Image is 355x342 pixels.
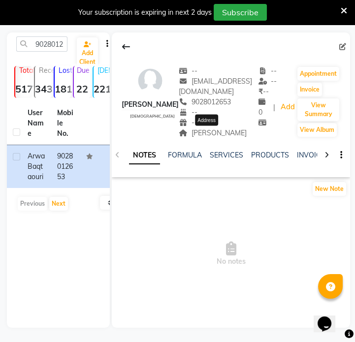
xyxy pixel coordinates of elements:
span: -- [258,87,269,96]
span: 9028012653 [179,97,231,106]
span: No notes [112,205,350,303]
img: avatar [135,66,165,95]
div: Your subscription is expiring in next 2 days [78,7,212,18]
a: FORMULA [168,151,202,159]
a: NOTES [129,147,160,164]
p: Total [19,66,32,75]
p: Recent [39,66,52,75]
div: [PERSON_NAME] [122,99,179,110]
div: Address [195,114,218,125]
a: SERVICES [210,151,243,159]
p: Lost [59,66,71,75]
span: -- [179,66,197,75]
a: Add Client [77,37,98,69]
span: -- [258,77,277,86]
span: [DEMOGRAPHIC_DATA] [130,114,175,119]
span: -- [179,118,197,127]
th: Mobile No. [51,102,81,145]
button: View Summary [297,98,339,121]
strong: 22 [74,83,91,95]
a: INVOICES [297,151,329,159]
input: Search by Name/Mobile/Email/Code [16,36,67,52]
th: User Name [22,102,51,145]
strong: 5177 [15,83,32,95]
span: ₹ [258,87,263,96]
span: Baqtaouri [28,162,43,181]
div: Back to Client [116,37,136,56]
span: [PERSON_NAME] [179,128,247,137]
button: Appointment [297,67,339,81]
span: -- [258,66,277,75]
a: Add [279,100,296,114]
strong: 221 [94,83,110,95]
p: Due [76,66,91,75]
strong: 343 [35,83,52,95]
iframe: chat widget [314,303,345,332]
strong: 1810 [55,83,71,95]
button: New Note [313,182,346,196]
button: View Album [297,123,337,137]
p: [DEMOGRAPHIC_DATA] [97,66,110,75]
span: | [273,102,275,113]
span: 0 [258,97,269,117]
span: Arwa [28,152,45,160]
span: [EMAIL_ADDRESS][DOMAIN_NAME] [179,77,252,96]
td: 9028012653 [51,145,81,188]
button: Subscribe [214,4,267,21]
a: PRODUCTS [251,151,289,159]
button: Invoice [297,83,322,96]
span: -- [179,108,197,117]
button: Next [49,197,68,211]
